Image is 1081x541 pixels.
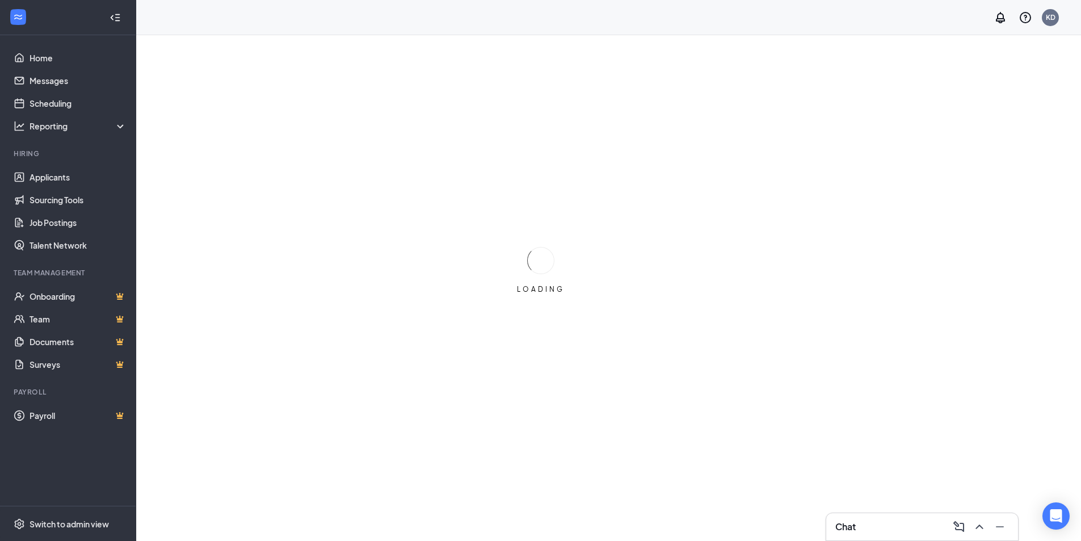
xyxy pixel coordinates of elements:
svg: WorkstreamLogo [12,11,24,23]
a: Job Postings [30,211,127,234]
button: ComposeMessage [950,518,968,536]
a: Talent Network [30,234,127,257]
div: Open Intercom Messenger [1042,502,1070,530]
svg: Settings [14,518,25,530]
svg: QuestionInfo [1019,11,1032,24]
div: Switch to admin view [30,518,109,530]
a: DocumentsCrown [30,330,127,353]
div: LOADING [512,284,569,294]
button: Minimize [991,518,1009,536]
a: Home [30,47,127,69]
div: Hiring [14,149,124,158]
a: TeamCrown [30,308,127,330]
button: ChevronUp [970,518,989,536]
a: Sourcing Tools [30,188,127,211]
a: PayrollCrown [30,404,127,427]
div: KD [1046,12,1055,22]
h3: Chat [835,521,856,533]
a: Messages [30,69,127,92]
div: Reporting [30,120,127,132]
svg: ComposeMessage [952,520,966,534]
svg: ChevronUp [973,520,986,534]
svg: Notifications [994,11,1007,24]
a: Applicants [30,166,127,188]
a: SurveysCrown [30,353,127,376]
svg: Collapse [110,12,121,23]
a: Scheduling [30,92,127,115]
a: OnboardingCrown [30,285,127,308]
div: Team Management [14,268,124,278]
svg: Analysis [14,120,25,132]
div: Payroll [14,387,124,397]
svg: Minimize [993,520,1007,534]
